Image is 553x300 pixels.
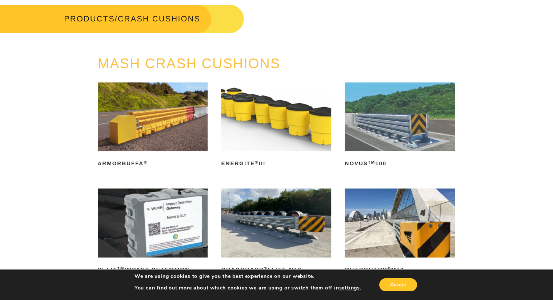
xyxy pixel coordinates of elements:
[98,188,208,281] a: PI-LITTMImpact Detection System
[388,266,391,271] sup: ®
[221,158,331,169] h2: ENERGITE III
[98,264,208,281] h2: PI-LIT Impact Detection System
[221,188,331,275] a: QuadGuard®Elite M10
[368,160,375,165] sup: TM
[345,158,455,169] h2: NOVUS 100
[64,14,115,23] a: PRODUCTS
[264,266,268,271] sup: ®
[98,56,281,71] a: MASH CRASH CUSHIONS
[221,264,331,276] h2: QuadGuard Elite M10
[135,273,361,280] p: We are using cookies to give you the best experience on our website.
[117,266,124,271] sup: TM
[339,285,360,291] button: settings
[221,82,331,169] a: ENERGITE®III
[379,278,417,291] button: Accept
[144,160,147,165] sup: ®
[135,285,361,291] p: You can find out more about which cookies we are using or switch them off in .
[345,82,455,169] a: NOVUSTM100
[98,158,208,169] h2: ArmorBuffa
[255,160,259,165] sup: ®
[118,14,200,23] span: CRASH CUSHIONS
[345,188,455,275] a: QuadGuard®M10
[345,264,455,276] h2: QuadGuard M10
[98,82,208,169] a: ArmorBuffa®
